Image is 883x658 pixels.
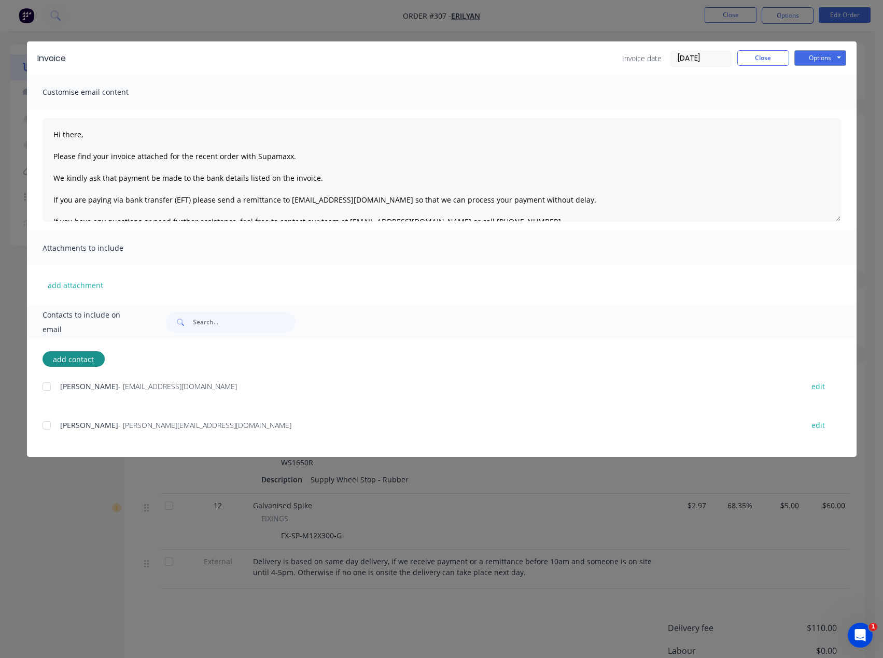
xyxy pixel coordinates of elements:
input: Search... [193,312,296,333]
span: Invoice date [622,53,662,64]
span: Customise email content [43,85,157,99]
textarea: Hi there, Please find your invoice attached for the recent order with Supamaxx. We kindly ask tha... [43,118,841,222]
span: [PERSON_NAME] [60,381,118,391]
button: add contact [43,351,105,367]
span: Contacts to include on email [43,308,141,337]
span: [PERSON_NAME] [60,420,118,430]
div: Invoice [37,52,66,65]
span: - [PERSON_NAME][EMAIL_ADDRESS][DOMAIN_NAME] [118,420,291,430]
button: edit [805,379,831,393]
button: Close [737,50,789,66]
span: - [EMAIL_ADDRESS][DOMAIN_NAME] [118,381,237,391]
button: edit [805,418,831,432]
button: Options [794,50,846,66]
iframe: Intercom live chat [848,623,873,648]
span: Attachments to include [43,241,157,255]
button: add attachment [43,277,108,293]
span: 1 [869,623,877,631]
